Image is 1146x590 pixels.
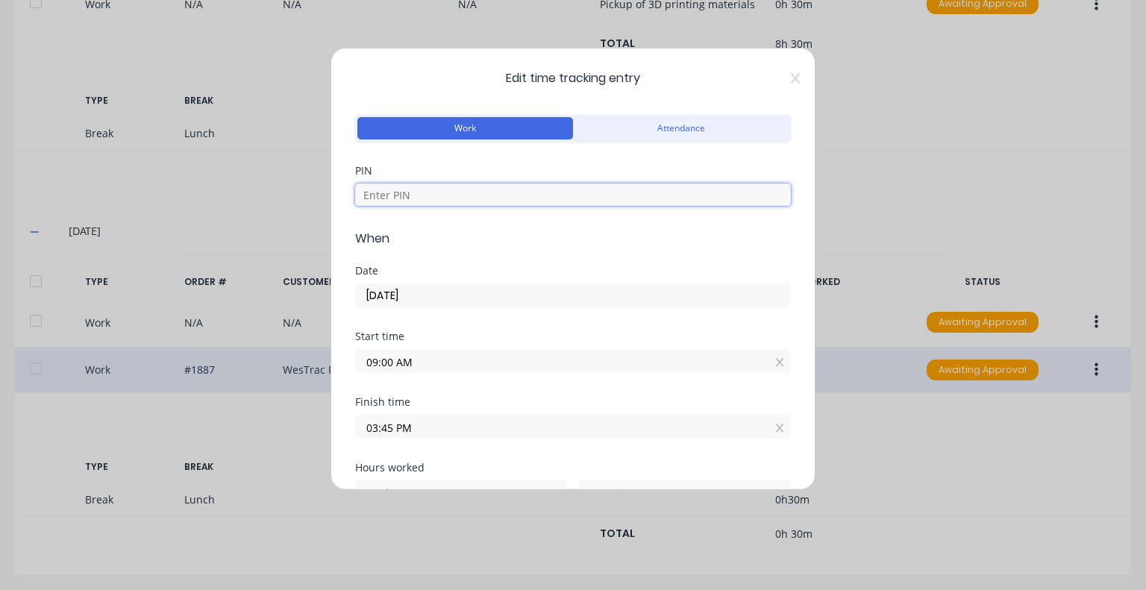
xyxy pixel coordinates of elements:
div: Hours worked [355,462,791,473]
div: Date [355,266,791,276]
div: PIN [355,166,791,176]
label: hours [386,485,566,503]
div: Finish time [355,397,791,407]
button: Attendance [573,117,789,139]
div: Start time [355,331,791,342]
span: When [355,230,791,248]
span: Edit time tracking entry [355,69,791,87]
input: 0 [356,481,382,503]
input: Enter PIN [355,183,791,206]
label: minutes [610,485,790,503]
input: 0 [580,481,606,503]
button: Work [357,117,573,139]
